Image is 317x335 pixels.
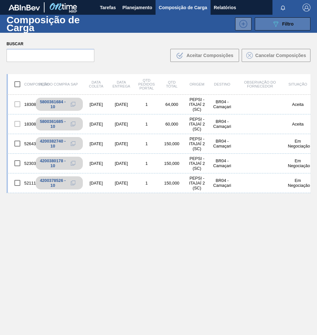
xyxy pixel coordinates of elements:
div: [DATE] [84,122,109,127]
div: [DATE] [109,161,134,166]
div: Qtd Pedidos Portal [134,78,159,90]
div: 526434 [8,137,33,150]
div: Observação do Fornecedor [235,80,285,88]
div: BR04 - Camaçari [210,119,235,129]
div: Composição [8,77,33,91]
div: 1 [134,141,159,146]
button: Cancelar Composições [242,49,310,62]
div: Situação [285,82,310,86]
div: Copiar [66,179,80,187]
div: 1 [134,122,159,127]
span: Planejamento [122,4,152,11]
span: Composição de Carga [159,4,207,11]
div: 4200382740 - 10 [39,139,66,148]
div: 5800361684 - 10 [39,99,66,109]
button: Aceitar Composições [170,49,239,62]
h1: Composição de Carga [7,16,98,31]
div: [DATE] [84,161,109,166]
div: PEPSI - ITAJAÍ 2 (SC) [184,156,210,171]
div: Pedido Compra SAP [33,82,84,86]
div: 1830848 [8,117,33,131]
span: Relatórios [214,4,236,11]
div: [DATE] [109,141,134,146]
div: 1 [134,161,159,166]
div: Copiar [66,120,80,128]
div: Em Negociação [285,158,310,168]
div: PEPSI - ITAJAÍ 2 (SC) [184,136,210,151]
div: Copiar [66,100,80,108]
div: Nova Composição [232,17,252,30]
label: Buscar [7,39,94,49]
div: 523038 [8,156,33,170]
div: 521114 [8,176,33,190]
div: 150,000 [159,141,184,146]
div: [DATE] [84,181,109,186]
button: Notificações [272,3,293,12]
span: Filtro [282,21,294,27]
div: BR04 - Camaçari [210,158,235,168]
span: Aceitar Composições [186,53,233,58]
div: [DATE] [109,102,134,107]
div: PEPSI - ITAJAÍ 2 (SC) [184,176,210,190]
div: BR04 - Camaçari [210,99,235,109]
img: TNhmsLtSVTkK8tSr43FrP2fwEKptu5GPRR3wAAAABJRU5ErkJggg== [9,5,40,10]
div: 150,000 [159,181,184,186]
div: Copiar [66,159,80,167]
div: PEPSI - ITAJAÍ 2 (SC) [184,117,210,131]
div: Em Negociação [285,178,310,188]
div: Copiar [66,140,80,148]
div: 4200380178 - 10 [39,158,66,168]
div: Data entrega [109,80,134,88]
div: [DATE] [84,102,109,107]
div: PEPSI - ITAJAÍ 2 (SC) [184,97,210,112]
div: BR04 - Camaçari [210,139,235,148]
div: Qtd Total [159,80,184,88]
div: Origem [184,82,210,86]
div: 1830847 [8,97,33,111]
div: 1 [134,181,159,186]
button: Filtro [255,17,310,30]
span: Tarefas [100,4,116,11]
span: Cancelar Composições [255,53,306,58]
div: 60,000 [159,122,184,127]
img: Logout [303,4,310,11]
div: [DATE] [109,122,134,127]
div: BR04 - Camaçari [210,178,235,188]
div: 64,000 [159,102,184,107]
div: 4200378526 - 10 [39,178,66,188]
div: [DATE] [84,141,109,146]
div: Destino [210,82,235,86]
div: Aceita [285,122,310,127]
div: 5800361685 - 10 [39,119,66,129]
div: Data coleta [84,80,109,88]
div: 1 [134,102,159,107]
div: Aceita [285,102,310,107]
div: [DATE] [109,181,134,186]
div: Em Negociação [285,139,310,148]
div: 150,000 [159,161,184,166]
